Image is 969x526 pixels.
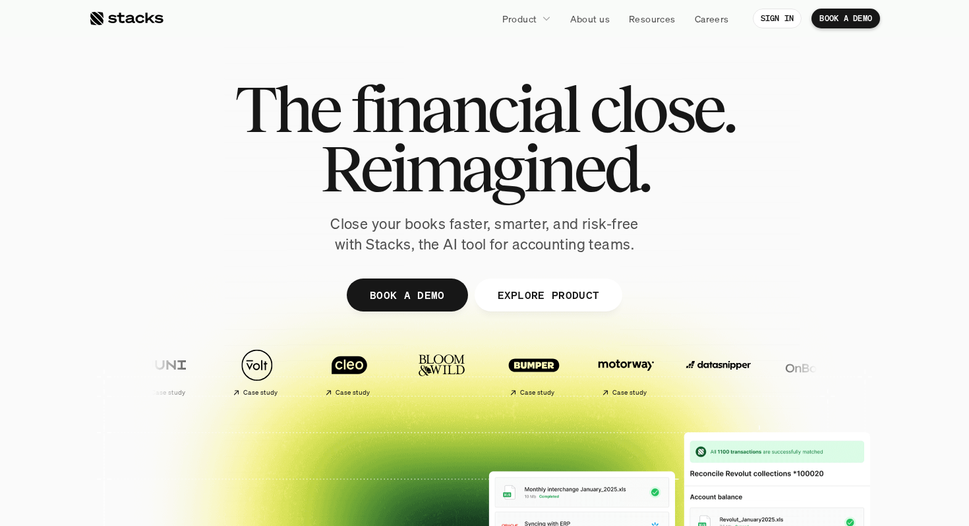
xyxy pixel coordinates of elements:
span: close. [589,79,734,139]
a: Case study [583,342,668,402]
p: Resources [629,12,676,26]
a: BOOK A DEMO [811,9,880,28]
h2: Case study [335,389,370,397]
h2: Case study [612,389,647,397]
a: Case study [490,342,576,402]
p: BOOK A DEMO [370,285,445,304]
a: Careers [687,7,737,30]
a: About us [562,7,618,30]
a: Case study [306,342,392,402]
p: Close your books faster, smarter, and risk-free with Stacks, the AI tool for accounting teams. [320,214,649,255]
p: About us [570,12,610,26]
span: financial [351,79,578,139]
a: Resources [621,7,684,30]
p: SIGN IN [761,14,794,23]
span: The [235,79,339,139]
p: EXPLORE PRODUCT [497,285,599,304]
p: Product [502,12,537,26]
p: Careers [695,12,729,26]
h2: Case study [243,389,278,397]
a: BOOK A DEMO [347,279,468,312]
a: Case study [121,342,207,402]
a: Privacy Policy [156,306,214,315]
span: Reimagined. [320,139,649,198]
h2: Case study [150,389,185,397]
p: BOOK A DEMO [819,14,872,23]
a: EXPLORE PRODUCT [474,279,622,312]
h2: Case study [519,389,554,397]
a: Case study [214,342,299,402]
a: SIGN IN [753,9,802,28]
